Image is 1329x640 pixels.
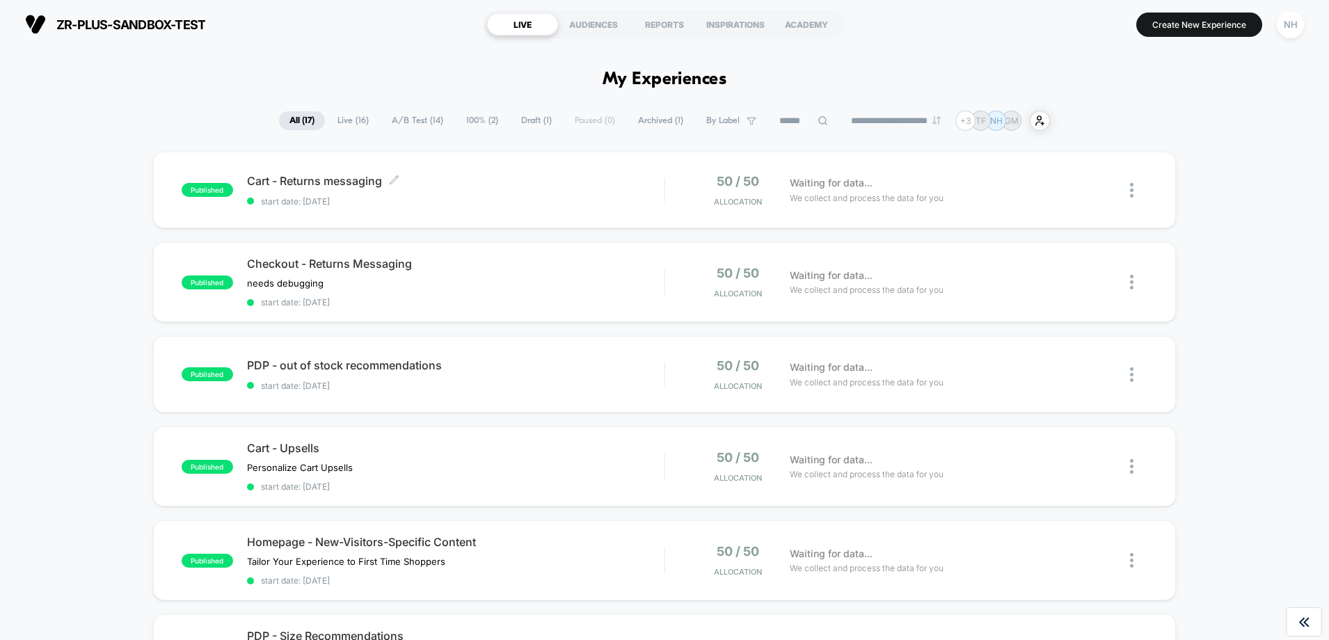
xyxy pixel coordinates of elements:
div: LIVE [487,13,558,35]
span: Waiting for data... [790,175,873,191]
p: NH [990,115,1003,126]
span: start date: [DATE] [247,297,664,307]
span: 50 / 50 [717,266,759,280]
span: start date: [DATE] [247,481,664,492]
span: All ( 17 ) [279,111,325,130]
img: close [1130,275,1133,289]
button: Create New Experience [1136,13,1262,37]
span: published [182,460,233,474]
span: 50 / 50 [717,358,759,373]
span: Allocation [714,197,762,207]
span: Archived ( 1 ) [628,111,694,130]
div: REPORTS [629,13,700,35]
span: We collect and process the data for you [790,283,944,296]
div: AUDIENCES [558,13,629,35]
span: 50 / 50 [717,544,759,559]
img: close [1130,553,1133,568]
span: Waiting for data... [790,452,873,467]
img: close [1130,183,1133,198]
span: published [182,367,233,381]
img: close [1130,367,1133,382]
span: Allocation [714,289,762,298]
h1: My Experiences [603,70,727,90]
img: Visually logo [25,14,46,35]
span: Cart - Upsells [247,441,664,455]
span: Allocation [714,473,762,483]
span: Waiting for data... [790,268,873,283]
img: close [1130,459,1133,474]
span: PDP - out of stock recommendations [247,358,664,372]
button: zr-plus-sandbox-test [21,13,209,35]
span: We collect and process the data for you [790,376,944,389]
span: By Label [706,115,740,126]
span: We collect and process the data for you [790,561,944,575]
span: 50 / 50 [717,174,759,189]
span: Live ( 16 ) [327,111,379,130]
div: + 3 [955,111,976,131]
p: TF [976,115,986,126]
span: Homepage - New-Visitors-Specific Content [247,535,664,549]
span: published [182,183,233,197]
span: start date: [DATE] [247,381,664,391]
div: ACADEMY [771,13,842,35]
span: 50 / 50 [717,450,759,465]
span: We collect and process the data for you [790,467,944,481]
span: Cart - Returns messaging [247,174,664,188]
span: published [182,275,233,289]
span: Checkout - Returns Messaging [247,257,664,271]
span: Personalize Cart Upsells [247,462,353,473]
p: GM [1005,115,1019,126]
span: Tailor Your Experience to First Time Shoppers [247,556,445,567]
span: start date: [DATE] [247,196,664,207]
span: zr-plus-sandbox-test [56,17,205,32]
button: NH [1273,10,1308,39]
span: needs debugging [247,278,324,289]
span: Waiting for data... [790,360,873,375]
div: NH [1277,11,1304,38]
span: Allocation [714,567,762,577]
span: Allocation [714,381,762,391]
span: A/B Test ( 14 ) [381,111,454,130]
span: 100% ( 2 ) [456,111,509,130]
span: start date: [DATE] [247,575,664,586]
span: We collect and process the data for you [790,191,944,205]
span: Waiting for data... [790,546,873,561]
span: published [182,554,233,568]
span: Draft ( 1 ) [511,111,562,130]
div: INSPIRATIONS [700,13,771,35]
img: end [932,116,941,125]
